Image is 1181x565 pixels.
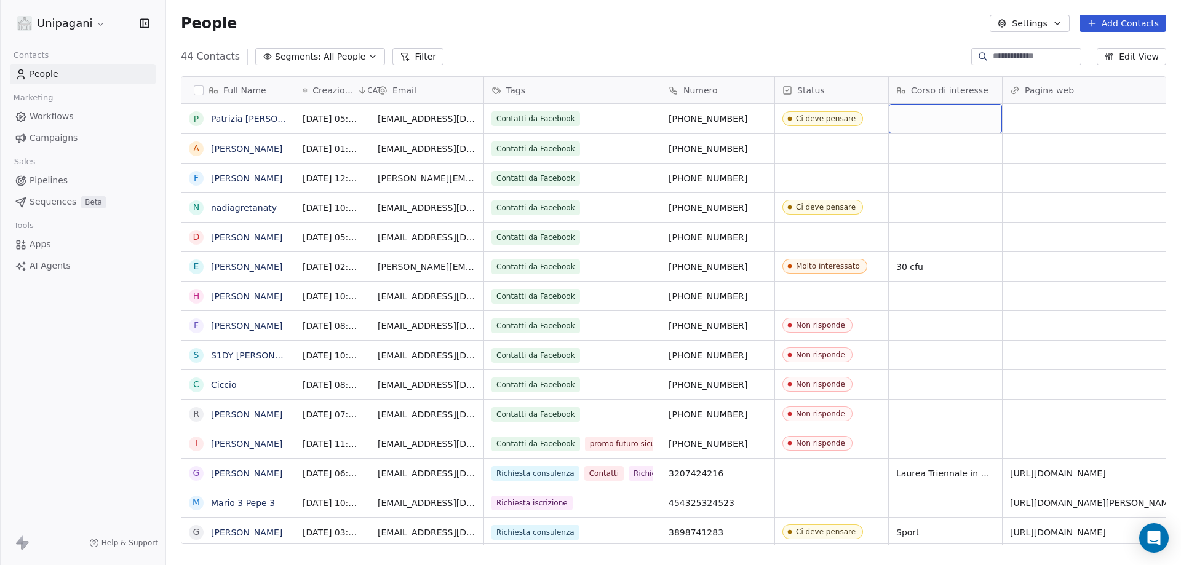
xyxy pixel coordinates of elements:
[378,172,476,184] span: [PERSON_NAME][EMAIL_ADDRESS][PERSON_NAME][DOMAIN_NAME]
[378,438,476,450] span: [EMAIL_ADDRESS][DOMAIN_NAME]
[491,496,573,510] span: Richiesta iscrizione
[303,320,362,332] span: [DATE] 08:06 PM
[491,200,580,215] span: Contatti da Facebook
[17,16,32,31] img: logo%20unipagani.png
[669,408,767,421] span: [PHONE_NUMBER]
[669,290,767,302] span: [PHONE_NUMBER]
[194,319,199,332] div: F
[211,232,282,242] a: [PERSON_NAME]
[303,379,362,391] span: [DATE] 08:06 PM
[584,466,624,481] span: Contatti
[796,527,856,536] div: Ci deve pensare
[303,202,362,214] span: [DATE] 10:06 PM
[797,84,825,97] span: Status
[796,321,845,330] div: Non risponde
[211,350,308,360] a: S1DY [PERSON_NAME]
[796,380,845,389] div: Non risponde
[491,407,580,422] span: Contatti da Facebook
[211,409,282,419] a: [PERSON_NAME]
[367,85,381,95] span: CAT
[378,320,476,332] span: [EMAIL_ADDRESS][DOMAIN_NAME]
[10,256,156,276] a: AI Agents
[669,526,767,539] span: 3898741283
[378,379,476,391] span: [EMAIL_ADDRESS][DOMAIN_NAME]
[896,261,995,273] span: 30 cfu
[211,439,282,449] a: [PERSON_NAME]
[378,526,476,539] span: [EMAIL_ADDRESS][DOMAIN_NAME]
[491,259,580,274] span: Contatti da Facebook
[629,466,710,481] span: Richiesta iscrizione
[30,259,71,272] span: AI Agents
[491,289,580,304] span: Contatti da Facebook
[669,349,767,362] span: [PHONE_NUMBER]
[303,497,362,509] span: [DATE] 10:43 AM
[303,143,362,155] span: [DATE] 01:36 PM
[211,527,282,537] a: [PERSON_NAME]
[324,50,365,63] span: All People
[669,202,767,214] span: [PHONE_NUMBER]
[37,15,93,31] span: Unipagani
[10,170,156,191] a: Pipelines
[303,172,362,184] span: [DATE] 12:36 AM
[669,497,767,509] span: 454325324523
[30,196,76,208] span: Sequences
[193,467,200,480] div: g
[896,467,995,480] span: Laurea Triennale in Economia Aziendale (L-18)
[1097,48,1166,65] button: Edit View
[303,526,362,539] span: [DATE] 03:33 PM
[392,48,443,65] button: Filter
[378,349,476,362] span: [EMAIL_ADDRESS][DOMAIN_NAME]
[796,350,845,359] div: Non risponde
[491,318,580,333] span: Contatti da Facebook
[10,64,156,84] a: People
[484,77,661,103] div: Tags
[669,261,767,273] span: [PHONE_NUMBER]
[669,113,767,125] span: [PHONE_NUMBER]
[378,408,476,421] span: [EMAIL_ADDRESS][DOMAIN_NAME]
[10,192,156,212] a: SequencesBeta
[303,261,362,273] span: [DATE] 02:36 PM
[1139,523,1169,553] div: Open Intercom Messenger
[796,409,845,418] div: Non risponde
[211,498,275,508] a: Mario 3 Pepe 3
[195,437,197,450] div: I
[193,231,200,243] div: D
[30,238,51,251] span: Apps
[889,77,1002,103] div: Corso di interesse
[669,172,767,184] span: [PHONE_NUMBER]
[193,408,199,421] div: R
[211,380,237,390] a: Ciccio
[378,497,476,509] span: [EMAIL_ADDRESS][DOMAIN_NAME]
[194,349,199,362] div: S
[303,113,362,125] span: [DATE] 05:27 PM
[15,13,108,34] button: Unipagani
[669,143,767,155] span: [PHONE_NUMBER]
[669,320,767,332] span: [PHONE_NUMBER]
[211,114,391,124] a: Patrizia [PERSON_NAME] [PERSON_NAME]
[990,15,1069,32] button: Settings
[378,113,476,125] span: [EMAIL_ADDRESS][DOMAIN_NAME]
[585,437,734,451] span: promo futuro sicuro pegaso <22 anni
[211,203,277,213] a: nadiagretanaty
[211,144,282,154] a: [PERSON_NAME]
[896,526,995,539] span: Sport
[10,106,156,127] a: Workflows
[491,377,580,392] span: Contatti da Facebook
[491,111,580,126] span: Contatti da Facebook
[911,84,988,97] span: Corso di interesse
[491,230,580,245] span: Contatti da Facebook
[378,261,476,273] span: [PERSON_NAME][EMAIL_ADDRESS][DOMAIN_NAME]
[683,84,718,97] span: Numero
[81,196,106,208] span: Beta
[303,290,362,302] span: [DATE] 10:06 PM
[275,50,321,63] span: Segments:
[378,143,476,155] span: [EMAIL_ADDRESS][DOMAIN_NAME]
[370,77,483,103] div: Email
[378,290,476,302] span: [EMAIL_ADDRESS][DOMAIN_NAME]
[181,49,240,64] span: 44 Contacts
[312,84,355,97] span: Creazione contatto
[211,291,282,301] a: [PERSON_NAME]
[669,438,767,450] span: [PHONE_NUMBER]
[669,379,767,391] span: [PHONE_NUMBER]
[1010,468,1106,478] a: [URL][DOMAIN_NAME]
